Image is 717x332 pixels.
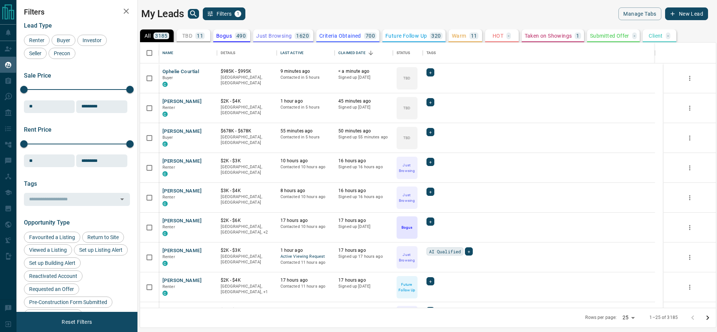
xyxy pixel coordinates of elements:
p: 1 hour ago [280,98,331,104]
div: condos.ca [162,261,168,266]
p: $678K - $678K [221,128,273,134]
p: Contacted 10 hours ago [280,164,331,170]
div: 25 [620,312,637,323]
p: 490 [236,33,246,38]
p: [GEOGRAPHIC_DATA], [GEOGRAPHIC_DATA] [221,104,273,116]
span: Opportunity Type [24,219,70,226]
p: 4 hours ago [280,307,331,313]
div: + [426,158,434,166]
span: AI Qualified [429,248,461,255]
p: East York, Toronto [221,224,273,235]
p: 16 hours ago [338,158,389,164]
button: Reset Filters [57,316,97,328]
p: 700 [366,33,375,38]
div: Pre-Construction Form Submitted [24,297,112,308]
div: Claimed Date [335,43,393,63]
span: Renter [162,165,175,170]
div: Name [159,43,217,63]
p: TBD [182,33,192,38]
p: [GEOGRAPHIC_DATA], [GEOGRAPHIC_DATA] [221,75,273,86]
span: Tags [24,180,37,187]
div: + [426,68,434,76]
p: Taken on Showings [525,33,572,38]
p: $2K - $4K [221,307,273,313]
button: [PERSON_NAME] [162,277,202,284]
p: < a minute ago [338,68,389,75]
span: Renter [27,37,47,43]
span: Set up Building Alert [27,260,78,266]
span: Pre-Construction Form Submitted [27,299,110,305]
p: Future Follow Up [385,33,427,38]
p: Contacted 10 hours ago [280,224,331,230]
button: [PERSON_NAME] [162,307,202,314]
div: Details [221,43,236,63]
span: Rent Price [24,126,52,133]
button: Go to next page [700,310,715,325]
button: [PERSON_NAME] [162,128,202,135]
p: Contacted in 5 hours [280,104,331,110]
p: Signed up 16 hours ago [338,164,389,170]
p: 11 [471,33,477,38]
div: Favourited a Listing [24,232,80,243]
p: Just Browsing [256,33,292,38]
button: [PERSON_NAME] [162,217,202,225]
p: $2K - $6K [221,217,273,224]
button: more [684,192,695,203]
div: + [426,307,434,315]
p: 320 [431,33,441,38]
p: Client [649,33,662,38]
span: Active Viewing Request [280,254,331,260]
button: Ophelie Courtial [162,68,199,75]
p: 17 hours ago [280,217,331,224]
div: + [426,128,434,136]
span: Reactivated Account [27,273,80,279]
p: Bogus [216,33,232,38]
p: $3K - $4K [221,188,273,194]
p: Submitted Offer [590,33,629,38]
div: Investor [77,35,107,46]
span: + [429,158,432,166]
button: more [684,132,695,144]
button: Manage Tabs [618,7,661,20]
div: Claimed Date [338,43,366,63]
span: Buyer [162,135,173,140]
div: Tags [426,43,436,63]
p: [GEOGRAPHIC_DATA], [GEOGRAPHIC_DATA] [221,164,273,176]
p: $2K - $4K [221,277,273,284]
div: Reactivated Account [24,270,83,282]
p: 17 hours ago [338,277,389,284]
p: 9 minutes ago [280,68,331,75]
div: Tags [423,43,655,63]
p: 17 hours ago [338,247,389,254]
div: Seller [24,48,47,59]
div: + [465,247,473,256]
div: + [426,188,434,196]
p: TBD [403,75,410,81]
div: Details [217,43,277,63]
span: Renter [162,284,175,289]
p: 11 [197,33,203,38]
p: 55 minutes ago [280,128,331,134]
button: more [684,222,695,233]
p: Waterloo [221,284,273,295]
div: Name [162,43,174,63]
div: condos.ca [162,171,168,176]
p: Just Browsing [397,252,417,263]
span: + [429,307,432,315]
button: Sort [366,48,376,58]
div: Requested an Offer [24,284,79,295]
div: condos.ca [162,291,168,296]
p: Contacted in 5 hours [280,75,331,81]
p: 16 hours ago [338,188,389,194]
p: 17 hours ago [338,217,389,224]
p: Just Browsing [397,162,417,173]
div: + [426,98,434,106]
button: search button [188,9,199,19]
p: 1–25 of 3185 [649,314,678,321]
p: $2K - $3K [221,247,273,254]
p: HOT [493,33,503,38]
p: 1 hour ago [280,247,331,254]
div: Last Active [280,43,304,63]
p: Signed up [DATE] [338,75,389,81]
span: + [429,188,432,195]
